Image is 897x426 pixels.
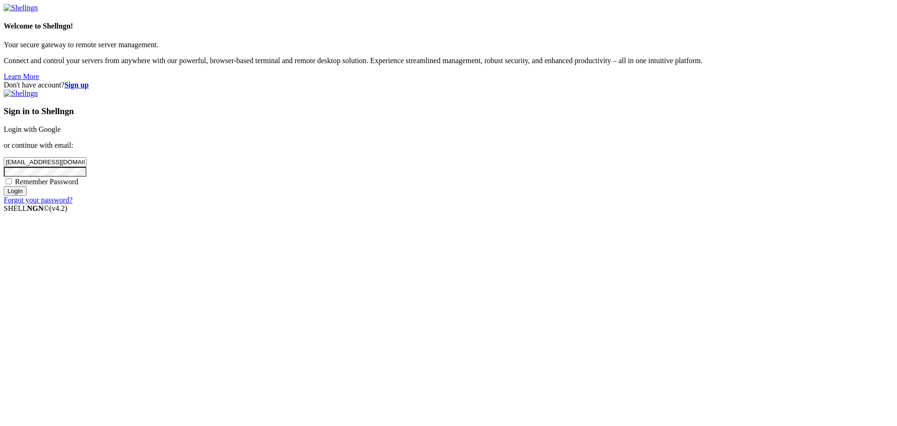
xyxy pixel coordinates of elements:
a: Login with Google [4,125,61,133]
span: SHELL © [4,204,67,212]
input: Email address [4,157,86,167]
input: Remember Password [6,178,12,184]
span: 4.2.0 [50,204,68,212]
input: Login [4,186,27,196]
a: Forgot your password? [4,196,72,204]
p: Your secure gateway to remote server management. [4,41,893,49]
img: Shellngn [4,4,38,12]
div: Don't have account? [4,81,893,89]
h3: Sign in to Shellngn [4,106,893,116]
span: Remember Password [15,178,78,186]
b: NGN [27,204,44,212]
p: Connect and control your servers from anywhere with our powerful, browser-based terminal and remo... [4,57,893,65]
a: Learn More [4,72,39,80]
p: or continue with email: [4,141,893,150]
a: Sign up [64,81,89,89]
img: Shellngn [4,89,38,98]
h4: Welcome to Shellngn! [4,22,893,30]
